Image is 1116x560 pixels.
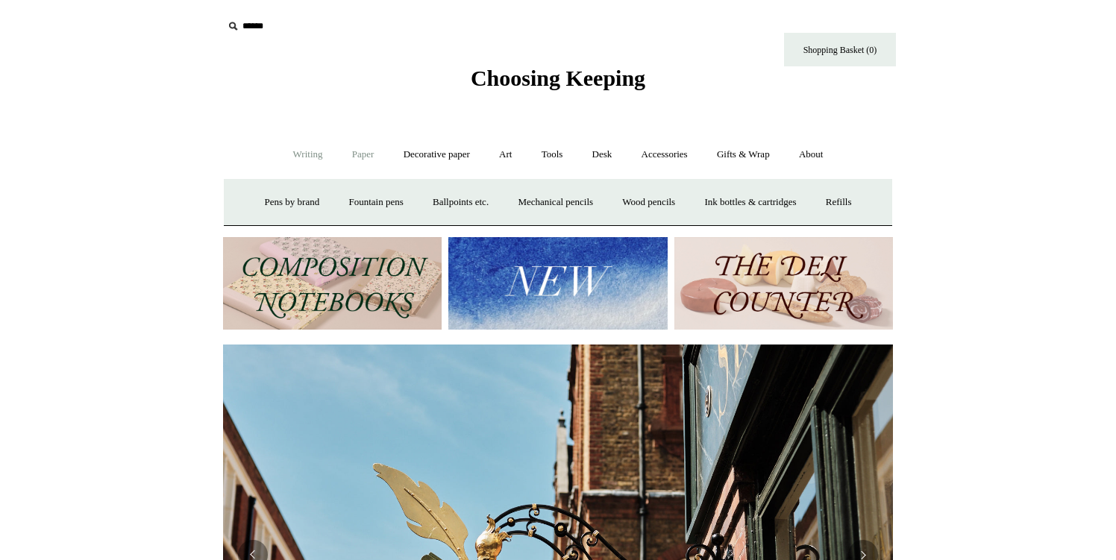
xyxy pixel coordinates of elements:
[786,135,837,174] a: About
[579,135,626,174] a: Desk
[628,135,701,174] a: Accessories
[251,183,333,222] a: Pens by brand
[812,183,865,222] a: Refills
[448,237,667,330] img: New.jpg__PID:f73bdf93-380a-4a35-bcfe-7823039498e1
[486,135,525,174] a: Art
[335,183,416,222] a: Fountain pens
[471,78,645,88] a: Choosing Keeping
[223,237,442,330] img: 202302 Composition ledgers.jpg__PID:69722ee6-fa44-49dd-a067-31375e5d54ec
[419,183,502,222] a: Ballpoints etc.
[609,183,689,222] a: Wood pencils
[674,237,893,330] img: The Deli Counter
[784,33,896,66] a: Shopping Basket (0)
[280,135,336,174] a: Writing
[390,135,483,174] a: Decorative paper
[528,135,577,174] a: Tools
[504,183,606,222] a: Mechanical pencils
[691,183,809,222] a: Ink bottles & cartridges
[339,135,388,174] a: Paper
[703,135,783,174] a: Gifts & Wrap
[471,66,645,90] span: Choosing Keeping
